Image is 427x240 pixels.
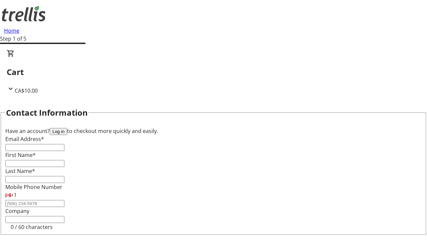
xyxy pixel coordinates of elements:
label: Email Address* [5,135,44,143]
div: Have an account? to checkout more quickly and easily. [5,127,422,135]
h2: Cart [7,66,420,78]
label: Company [5,207,29,215]
input: (506) 234-5678 [5,200,64,207]
label: First Name* [5,151,36,159]
tr-character-limit: 0 / 60 characters [11,223,53,231]
label: Mobile Phone Number [5,183,62,191]
span: CA$10.00 [15,87,38,94]
button: Log in [50,128,67,135]
div: CartCA$10.00 [7,49,420,95]
h2: Contact Information [6,107,88,119]
label: Last Name* [5,167,35,175]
